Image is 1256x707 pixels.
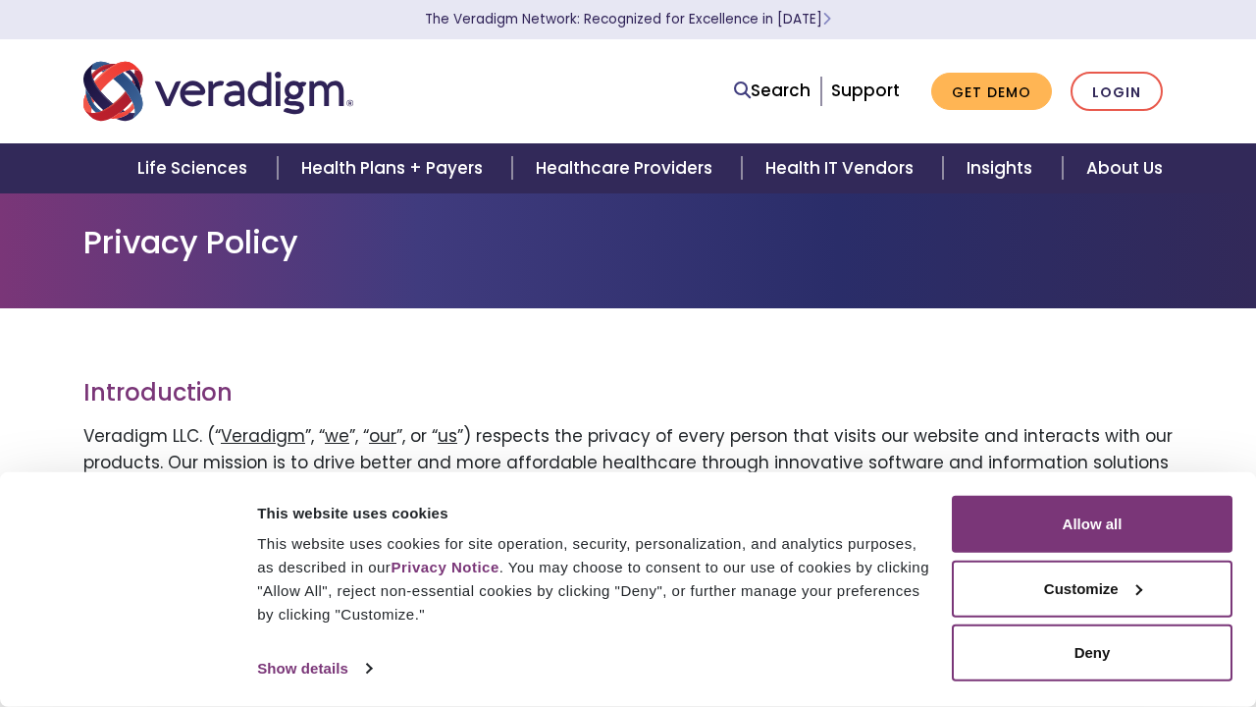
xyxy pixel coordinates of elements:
[257,654,371,683] a: Show details
[369,424,396,448] span: our
[1071,72,1163,112] a: Login
[278,143,512,193] a: Health Plans + Payers
[83,423,1173,557] p: Veradigm LLC. (“ ”, “ ”, “ ”, or “ ”) respects the privacy of every person that visits our websit...
[952,625,1232,681] button: Deny
[83,59,353,124] img: Veradigm logo
[83,224,1173,261] h1: Privacy Policy
[734,78,811,104] a: Search
[952,496,1232,553] button: Allow all
[221,424,305,448] span: Veradigm
[952,560,1232,617] button: Customize
[114,143,277,193] a: Life Sciences
[742,143,943,193] a: Health IT Vendors
[257,532,929,626] div: This website uses cookies for site operation, security, personalization, and analytics purposes, ...
[325,424,349,448] span: we
[831,79,900,102] a: Support
[943,143,1062,193] a: Insights
[512,143,742,193] a: Healthcare Providers
[257,501,929,524] div: This website uses cookies
[931,73,1052,111] a: Get Demo
[425,10,831,28] a: The Veradigm Network: Recognized for Excellence in [DATE]Learn More
[83,379,1173,408] h3: Introduction
[438,424,457,448] span: us
[822,10,831,28] span: Learn More
[391,559,498,575] a: Privacy Notice
[1063,143,1186,193] a: About Us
